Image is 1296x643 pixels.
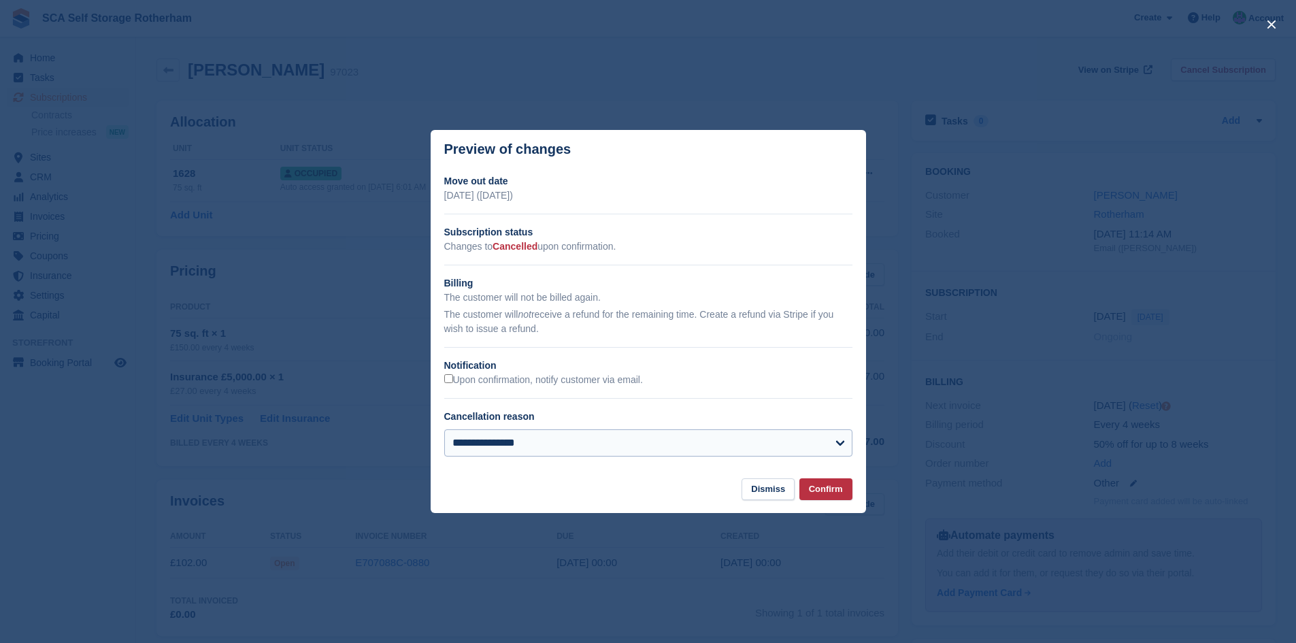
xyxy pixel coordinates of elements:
[493,241,537,252] span: Cancelled
[742,478,795,501] button: Dismiss
[444,142,571,157] p: Preview of changes
[1261,14,1282,35] button: close
[444,374,643,386] label: Upon confirmation, notify customer via email.
[444,276,852,291] h2: Billing
[444,411,535,422] label: Cancellation reason
[444,359,852,373] h2: Notification
[444,188,852,203] p: [DATE] ([DATE])
[444,374,453,383] input: Upon confirmation, notify customer via email.
[799,478,852,501] button: Confirm
[444,225,852,240] h2: Subscription status
[444,240,852,254] p: Changes to upon confirmation.
[444,174,852,188] h2: Move out date
[518,309,531,320] em: not
[444,291,852,305] p: The customer will not be billed again.
[444,308,852,336] p: The customer will receive a refund for the remaining time. Create a refund via Stripe if you wish...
